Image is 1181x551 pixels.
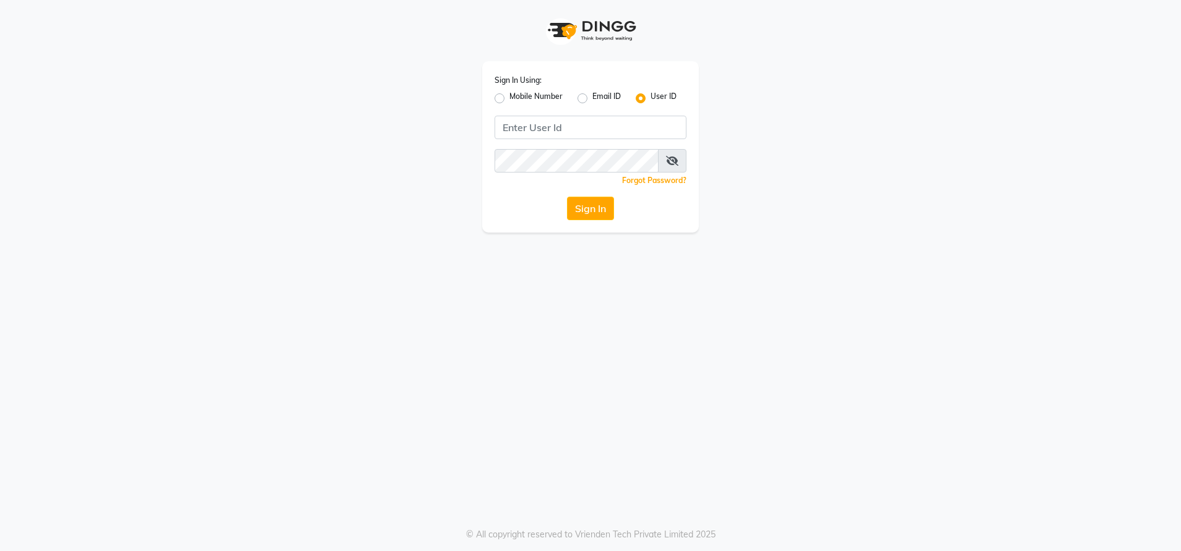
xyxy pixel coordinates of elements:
[651,91,677,106] label: User ID
[592,91,621,106] label: Email ID
[495,149,659,173] input: Username
[622,176,686,185] a: Forgot Password?
[541,12,640,49] img: logo1.svg
[495,75,542,86] label: Sign In Using:
[567,197,614,220] button: Sign In
[509,91,563,106] label: Mobile Number
[495,116,686,139] input: Username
